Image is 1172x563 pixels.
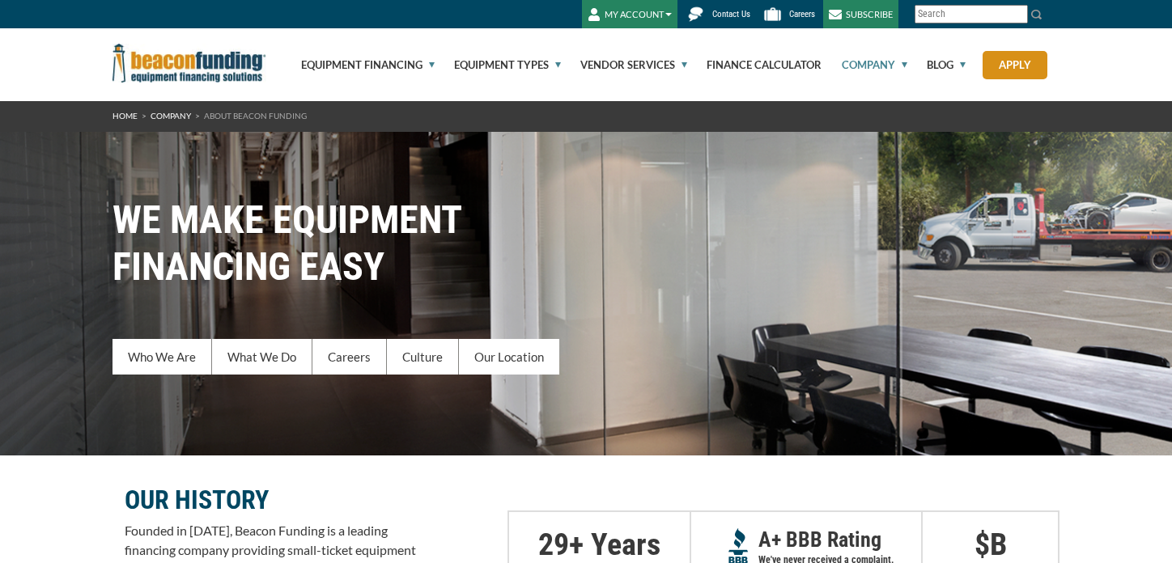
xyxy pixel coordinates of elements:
[113,55,266,68] a: Beacon Funding Corporation
[823,28,907,101] a: Company
[282,28,435,101] a: Equipment Financing
[459,339,559,375] a: Our Location
[758,531,921,548] p: A+ BBB Rating
[204,111,307,121] span: About Beacon Funding
[113,111,138,121] a: HOME
[923,536,1058,552] p: $ B
[915,5,1028,23] input: Search
[509,536,690,552] p: + Years
[113,44,266,83] img: Beacon Funding Corporation
[688,28,822,101] a: Finance Calculator
[151,111,191,121] a: Company
[1030,8,1043,21] img: Search
[435,28,561,101] a: Equipment Types
[113,197,1059,290] h1: WE MAKE EQUIPMENT FINANCING EASY
[113,339,212,375] a: Who We Are
[562,28,687,101] a: Vendor Services
[212,339,312,375] a: What We Do
[712,9,750,19] span: Contact Us
[387,339,459,375] a: Culture
[538,527,569,562] span: 29
[312,339,387,375] a: Careers
[908,28,966,101] a: Blog
[789,9,815,19] span: Careers
[1011,8,1024,21] a: Clear search text
[983,51,1047,79] a: Apply
[125,490,416,510] p: OUR HISTORY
